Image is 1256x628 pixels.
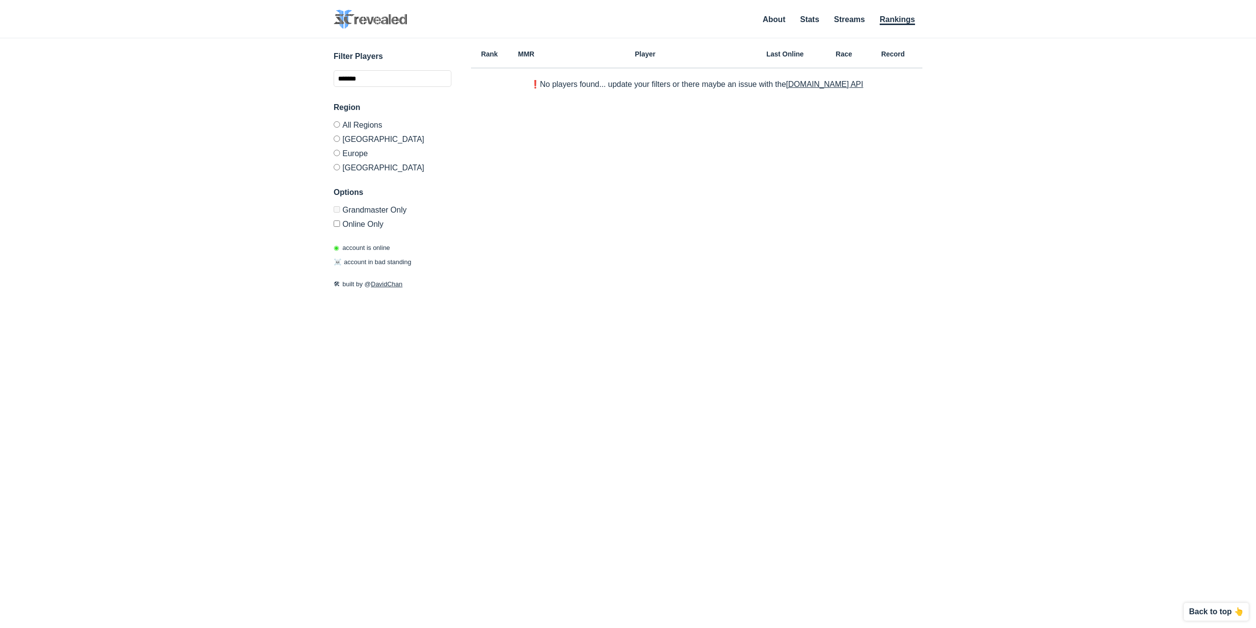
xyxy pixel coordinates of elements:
[545,51,746,57] h6: Player
[371,280,402,288] a: DavidChan
[334,280,340,288] span: 🛠
[334,121,451,132] label: All Regions
[834,15,865,24] a: Streams
[471,51,508,57] h6: Rank
[334,258,341,266] span: ☠️
[334,160,451,172] label: [GEOGRAPHIC_DATA]
[1189,608,1244,616] p: Back to top 👆
[786,80,863,88] a: [DOMAIN_NAME] API
[334,257,411,267] p: account in bad standing
[334,243,390,253] p: account is online
[863,51,922,57] h6: Record
[334,279,451,289] p: built by @
[334,187,451,198] h3: Options
[334,136,340,142] input: [GEOGRAPHIC_DATA]
[334,102,451,113] h3: Region
[334,244,339,251] span: ◉
[880,15,915,25] a: Rankings
[763,15,785,24] a: About
[334,121,340,128] input: All Regions
[530,81,863,88] p: ❗️No players found... update your filters or there maybe an issue with the
[334,164,340,170] input: [GEOGRAPHIC_DATA]
[800,15,819,24] a: Stats
[334,217,451,228] label: Only show accounts currently laddering
[334,10,407,29] img: SC2 Revealed
[334,146,451,160] label: Europe
[334,51,451,62] h3: Filter Players
[824,51,863,57] h6: Race
[334,206,451,217] label: Only Show accounts currently in Grandmaster
[334,132,451,146] label: [GEOGRAPHIC_DATA]
[334,150,340,156] input: Europe
[508,51,545,57] h6: MMR
[334,220,340,227] input: Online Only
[746,51,824,57] h6: Last Online
[334,206,340,213] input: Grandmaster Only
